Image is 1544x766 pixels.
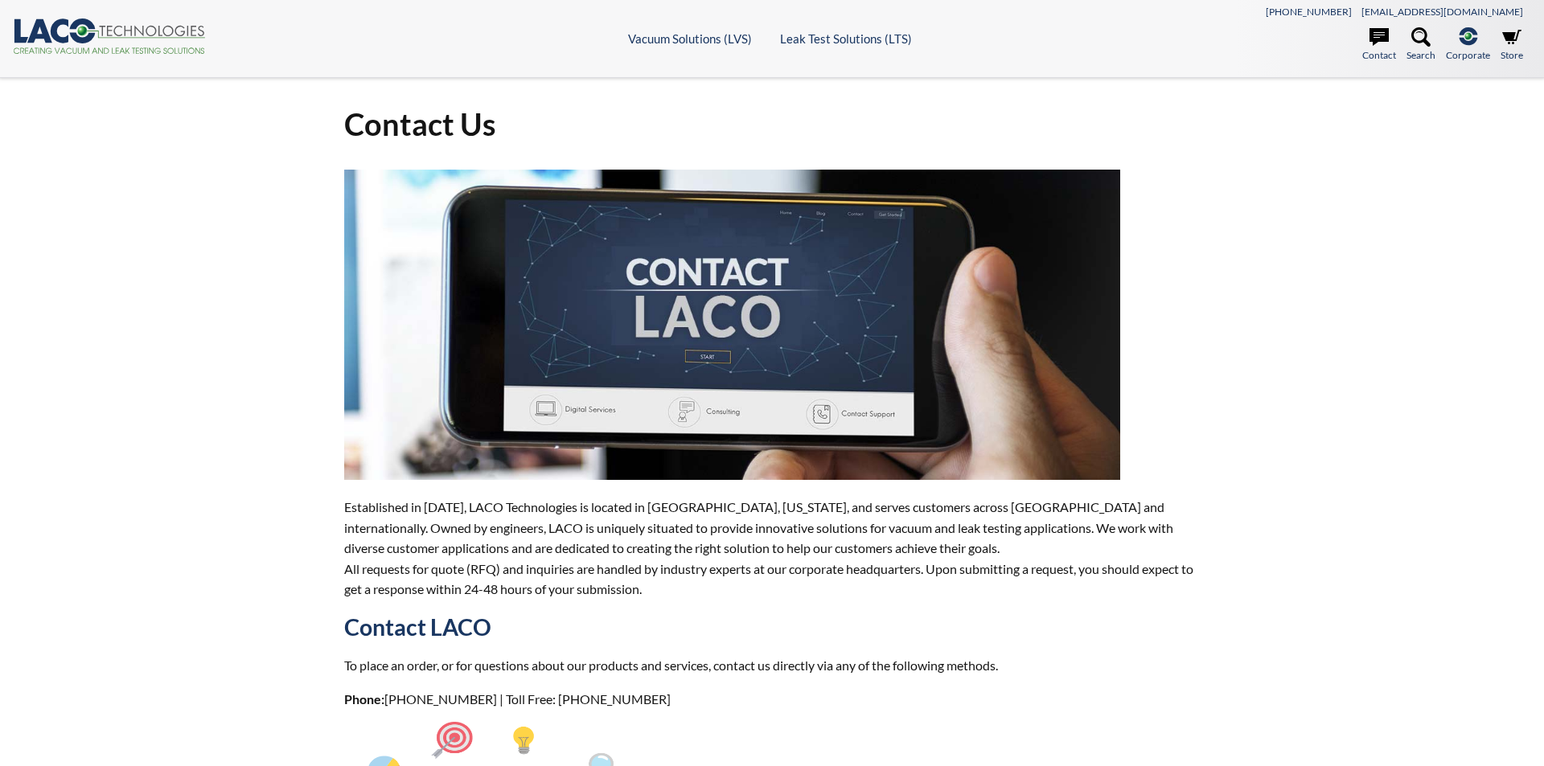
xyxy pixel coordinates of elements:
[344,613,491,641] strong: Contact LACO
[344,691,384,707] strong: Phone:
[1362,27,1396,63] a: Contact
[1406,27,1435,63] a: Search
[780,31,912,46] a: Leak Test Solutions (LTS)
[344,497,1200,600] p: Established in [DATE], LACO Technologies is located in [GEOGRAPHIC_DATA], [US_STATE], and serves ...
[344,170,1120,480] img: ContactUs.jpg
[1266,6,1352,18] a: [PHONE_NUMBER]
[344,655,1200,676] p: To place an order, or for questions about our products and services, contact us directly via any ...
[1361,6,1523,18] a: [EMAIL_ADDRESS][DOMAIN_NAME]
[628,31,752,46] a: Vacuum Solutions (LVS)
[344,104,1200,144] h1: Contact Us
[1501,27,1523,63] a: Store
[344,689,1200,710] p: [PHONE_NUMBER] | Toll Free: [PHONE_NUMBER]
[1446,47,1490,63] span: Corporate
